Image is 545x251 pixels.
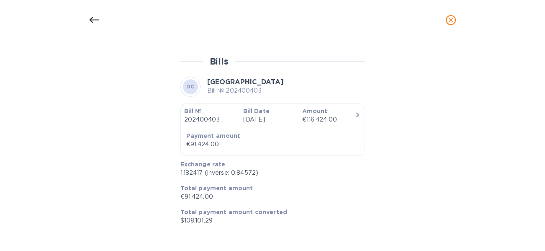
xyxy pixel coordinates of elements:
div: €91,424.00 [186,140,245,149]
button: close [441,10,461,30]
b: Total payment amount converted [180,209,288,215]
b: [GEOGRAPHIC_DATA] [207,78,284,86]
b: Amount [302,108,327,114]
b: Bill Date [243,108,269,114]
p: 202400403 [184,115,237,124]
button: Bill №202400403Bill Date[DATE]Amount€116,424.00Payment amount€91,424.00 [180,103,365,156]
div: €116,424.00 [302,115,354,124]
p: €91,424.00 [180,192,358,201]
b: Payment amount [186,132,241,139]
p: [DATE] [243,115,295,124]
p: $108,101.29 [180,216,358,225]
b: DC [186,83,194,90]
p: Bill № 202400403 [207,86,284,95]
p: 1.182417 (inverse: 0.84572) [180,168,358,177]
b: Exchange rate [180,161,226,168]
b: Total payment amount [180,185,253,191]
b: Bill № [184,108,202,114]
h2: Bills [210,56,229,67]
